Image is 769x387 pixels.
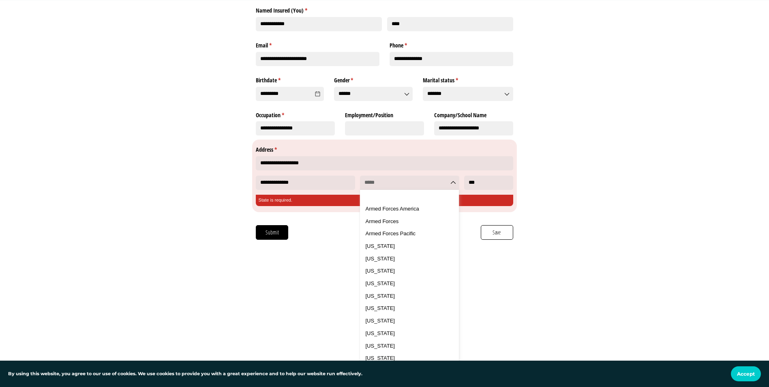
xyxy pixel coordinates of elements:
[366,355,395,361] span: [US_STATE]
[481,225,513,240] button: Save
[256,225,288,240] button: Submit
[256,143,513,154] legend: Address
[256,39,379,49] label: Email
[423,73,513,84] label: Marital status
[366,230,416,236] span: Armed Forces Pacific
[256,17,382,31] input: First
[256,4,513,15] legend: Named Insured (You)
[366,330,395,336] span: [US_STATE]
[256,195,513,206] div: State is required.
[360,176,459,190] input: State
[334,73,413,84] label: Gender
[366,293,395,299] span: [US_STATE]
[731,366,761,381] button: Accept
[256,108,335,119] label: Occupation
[366,280,395,286] span: [US_STATE]
[464,176,513,190] input: Zip Code
[366,318,395,324] span: [US_STATE]
[366,218,399,224] span: Armed Forces
[256,73,323,84] label: Birthdate
[366,256,395,262] span: [US_STATE]
[265,228,279,237] span: Submit
[390,39,513,49] label: Phone
[387,17,513,31] input: Last
[256,176,355,190] input: City
[366,206,419,212] span: Armed Forces America
[492,228,501,237] span: Save
[366,343,395,349] span: [US_STATE]
[345,108,424,119] label: Employment/​Position
[434,108,513,119] label: Company/​School Name
[366,305,395,311] span: [US_STATE]
[8,370,362,378] p: By using this website, you agree to our use of cookies. We use cookies to provide you with a grea...
[366,268,395,274] span: [US_STATE]
[737,371,755,377] span: Accept
[366,243,395,249] span: [US_STATE]
[256,156,513,170] input: Address Line 1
